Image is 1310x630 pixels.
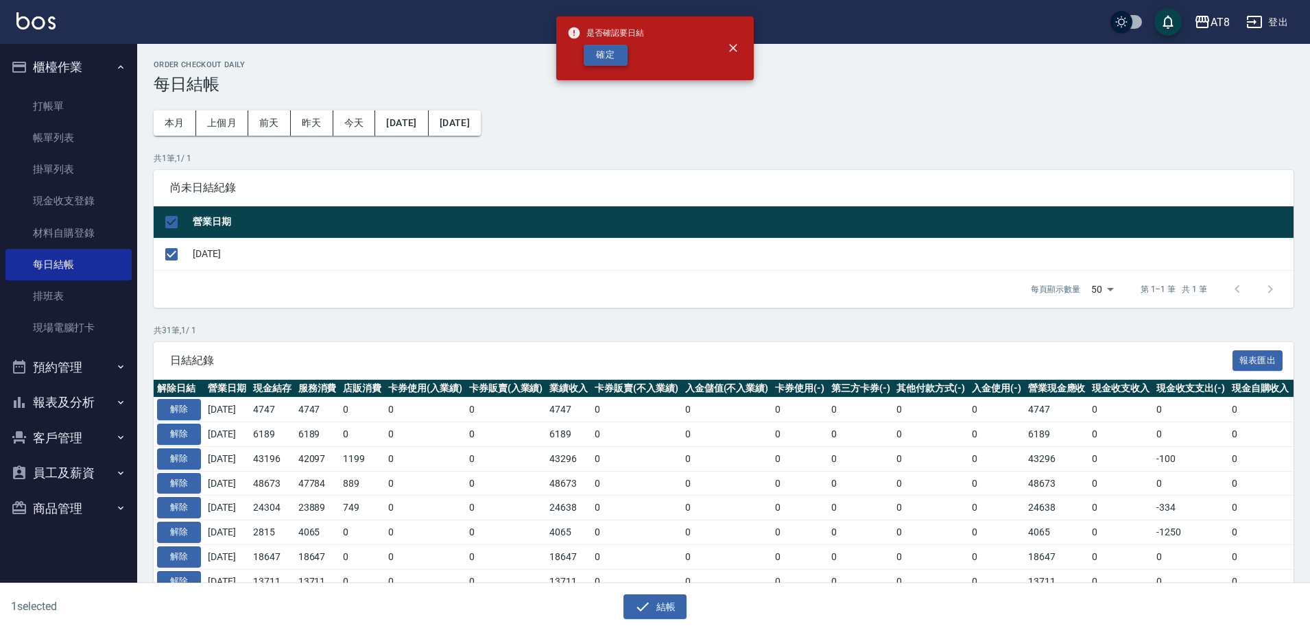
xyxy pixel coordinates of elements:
button: 解除 [157,399,201,420]
td: 0 [1088,422,1153,447]
td: 0 [828,446,894,471]
td: 0 [772,496,828,520]
button: [DATE] [375,110,428,136]
td: 48673 [1025,471,1089,496]
td: 24638 [546,496,591,520]
td: 24304 [250,496,295,520]
td: 0 [466,544,547,569]
a: 掛單列表 [5,154,132,185]
td: 6189 [250,422,295,447]
th: 入金使用(-) [968,380,1025,398]
td: 0 [968,544,1025,569]
button: 員工及薪資 [5,455,132,491]
td: 0 [385,422,466,447]
td: 0 [466,520,547,545]
td: 0 [893,569,968,594]
button: 商品管理 [5,491,132,526]
div: 50 [1086,271,1119,308]
td: 0 [772,422,828,447]
td: 0 [893,471,968,496]
td: 0 [1228,544,1293,569]
td: 0 [1088,569,1153,594]
td: 0 [466,496,547,520]
button: 報表及分析 [5,385,132,420]
td: 0 [682,496,772,520]
td: 0 [968,569,1025,594]
span: 尚未日結紀錄 [170,181,1277,195]
td: 4747 [250,398,295,422]
td: 0 [968,398,1025,422]
button: 解除 [157,522,201,543]
td: 0 [828,398,894,422]
h6: 1 selected [11,598,325,615]
td: 4747 [295,398,340,422]
a: 排班表 [5,280,132,312]
td: 0 [772,446,828,471]
td: 0 [385,544,466,569]
td: 0 [772,520,828,545]
td: 0 [1153,569,1228,594]
td: 0 [1088,446,1153,471]
td: 0 [968,446,1025,471]
td: 1199 [340,446,385,471]
a: 每日結帳 [5,249,132,280]
span: 是否確認要日結 [567,26,644,40]
a: 現場電腦打卡 [5,312,132,343]
td: 0 [682,446,772,471]
td: 0 [340,398,385,422]
td: 0 [591,544,682,569]
td: [DATE] [204,520,250,545]
td: 0 [1228,398,1293,422]
td: 18647 [295,544,340,569]
td: 0 [893,398,968,422]
th: 營業現金應收 [1025,380,1089,398]
td: 0 [385,446,466,471]
td: -334 [1153,496,1228,520]
td: 0 [1088,520,1153,545]
td: 0 [682,544,772,569]
td: [DATE] [204,544,250,569]
td: 0 [1228,471,1293,496]
button: 解除 [157,473,201,494]
td: 749 [340,496,385,520]
th: 卡券販賣(不入業績) [591,380,682,398]
td: 0 [591,422,682,447]
td: [DATE] [204,398,250,422]
h3: 每日結帳 [154,75,1294,94]
p: 共 1 筆, 1 / 1 [154,152,1294,165]
td: 0 [682,398,772,422]
td: 0 [968,496,1025,520]
td: 0 [893,422,968,447]
td: 6189 [1025,422,1089,447]
th: 第三方卡券(-) [828,380,894,398]
td: 0 [1153,544,1228,569]
td: 18647 [1025,544,1089,569]
td: 47784 [295,471,340,496]
td: 0 [385,398,466,422]
td: 48673 [250,471,295,496]
td: 0 [1153,422,1228,447]
a: 現金收支登錄 [5,185,132,217]
td: 13711 [295,569,340,594]
th: 服務消費 [295,380,340,398]
td: 0 [828,520,894,545]
td: 0 [893,544,968,569]
td: 0 [828,471,894,496]
div: AT8 [1211,14,1230,31]
th: 現金結存 [250,380,295,398]
td: 0 [1088,496,1153,520]
td: 0 [828,496,894,520]
button: 解除 [157,497,201,518]
th: 卡券使用(入業績) [385,380,466,398]
td: 48673 [546,471,591,496]
td: 24638 [1025,496,1089,520]
td: 0 [1153,398,1228,422]
p: 共 31 筆, 1 / 1 [154,324,1294,337]
button: 解除 [157,571,201,592]
td: 0 [828,422,894,447]
button: 前天 [248,110,291,136]
td: 13711 [546,569,591,594]
td: 0 [466,422,547,447]
button: [DATE] [429,110,481,136]
td: 0 [1228,422,1293,447]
